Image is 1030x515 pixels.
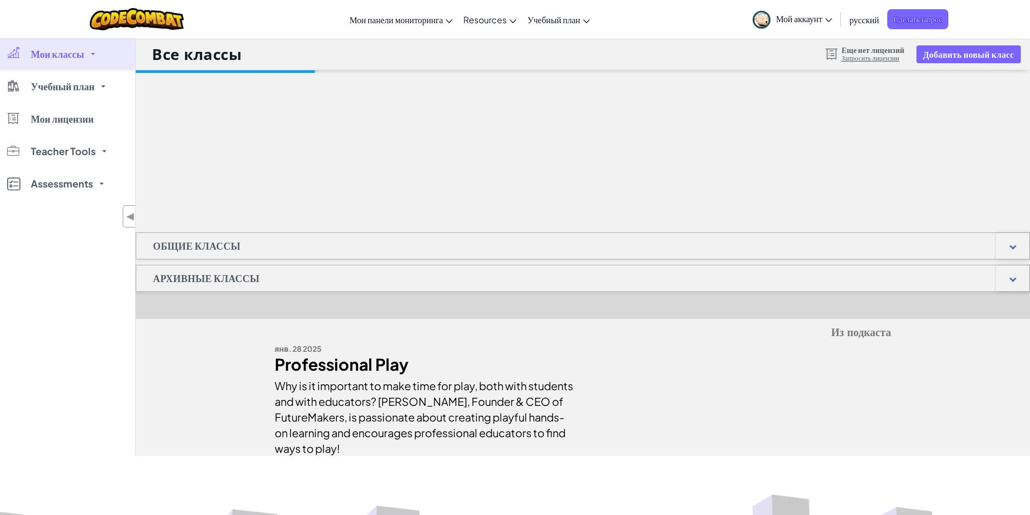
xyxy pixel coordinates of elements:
[31,114,94,124] span: Мои лицензии
[31,49,84,59] span: Мои классы
[747,2,838,36] a: Мой аккаунт
[275,357,575,372] div: Professional Play
[136,265,276,292] h1: Архивные классы
[753,11,770,29] img: avatar
[844,5,885,34] a: русский
[527,14,580,25] span: Учебный план
[136,232,257,259] h1: Общие классы
[152,44,242,64] h1: Все классы
[126,209,135,224] span: ◀
[31,179,93,189] span: Assessments
[776,13,832,24] span: Мой аккаунт
[90,8,184,30] img: CodeCombat logo
[463,14,507,25] span: Resources
[842,54,905,63] a: Запросить лицензии
[344,5,458,34] a: Мои панели мониторинга
[275,324,891,341] h5: Из подкаста
[31,146,96,156] span: Teacher Tools
[275,372,575,456] div: Why is it important to make time for play, both with students and with educators? [PERSON_NAME], ...
[887,9,949,29] a: Сделать запрос
[849,14,879,25] span: русский
[275,341,575,357] div: янв. 28 2025
[31,82,95,91] span: Учебный план
[522,5,595,34] a: Учебный план
[349,14,443,25] span: Мои панели мониторинга
[842,45,905,54] span: Еще нет лицензий
[916,45,1020,63] button: Добавить новый класс
[458,5,522,34] a: Resources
